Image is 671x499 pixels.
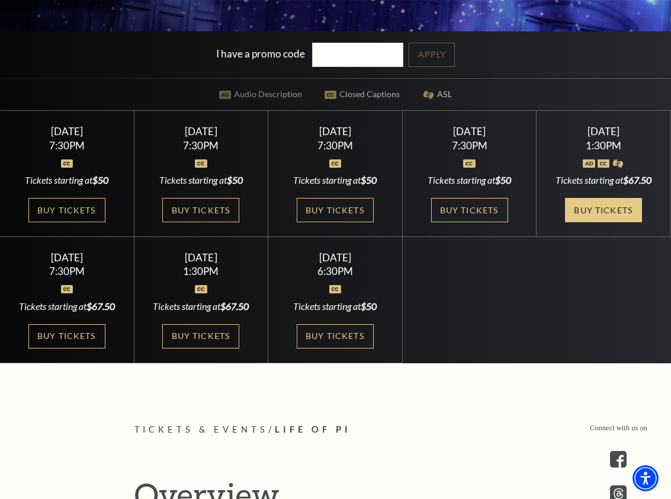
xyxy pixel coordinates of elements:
[61,285,73,293] img: icon_oc.svg
[417,174,522,187] div: Tickets starting at
[282,251,388,264] div: [DATE]
[14,174,120,187] div: Tickets starting at
[14,251,120,264] div: [DATE]
[28,324,105,348] a: Buy Tickets
[148,251,253,264] div: [DATE]
[14,140,120,151] div: 7:30PM
[148,174,253,187] div: Tickets starting at
[220,300,249,312] span: $67.50
[598,159,610,168] img: icon_oc.svg
[86,300,115,312] span: $67.50
[623,174,651,185] span: $67.50
[329,159,342,168] img: icon_oc.svg
[565,198,642,222] a: Buy Tickets
[633,465,659,491] div: Accessibility Menu
[148,140,253,151] div: 7:30PM
[216,47,305,60] label: I have a promo code
[297,198,374,222] a: Buy Tickets
[417,125,522,137] div: [DATE]
[162,324,239,348] a: Buy Tickets
[282,125,388,137] div: [DATE]
[495,174,511,185] span: $50
[431,198,508,222] a: Buy Tickets
[134,424,269,434] span: Tickets & Events
[463,159,476,168] img: icon_oc.svg
[227,174,243,185] span: $50
[148,125,253,137] div: [DATE]
[14,266,120,276] div: 7:30PM
[282,140,388,151] div: 7:30PM
[282,300,388,313] div: Tickets starting at
[361,300,377,312] span: $50
[28,198,105,222] a: Buy Tickets
[275,424,351,434] span: Life of Pi
[282,174,388,187] div: Tickets starting at
[361,174,377,185] span: $50
[61,159,73,168] img: icon_oc.svg
[148,266,253,276] div: 1:30PM
[14,300,120,313] div: Tickets starting at
[134,423,537,437] p: /
[417,140,522,151] div: 7:30PM
[92,174,108,185] span: $50
[583,159,595,168] img: icon_ad.svg
[148,300,253,313] div: Tickets starting at
[551,140,656,151] div: 1:30PM
[195,285,207,293] img: icon_oc.svg
[14,125,120,137] div: [DATE]
[329,285,342,293] img: icon_oc.svg
[297,324,374,348] a: Buy Tickets
[195,159,207,168] img: icon_oc.svg
[282,266,388,276] div: 6:30PM
[551,174,656,187] div: Tickets starting at
[590,423,647,434] p: Connect with us on
[162,198,239,222] a: Buy Tickets
[551,125,656,137] div: [DATE]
